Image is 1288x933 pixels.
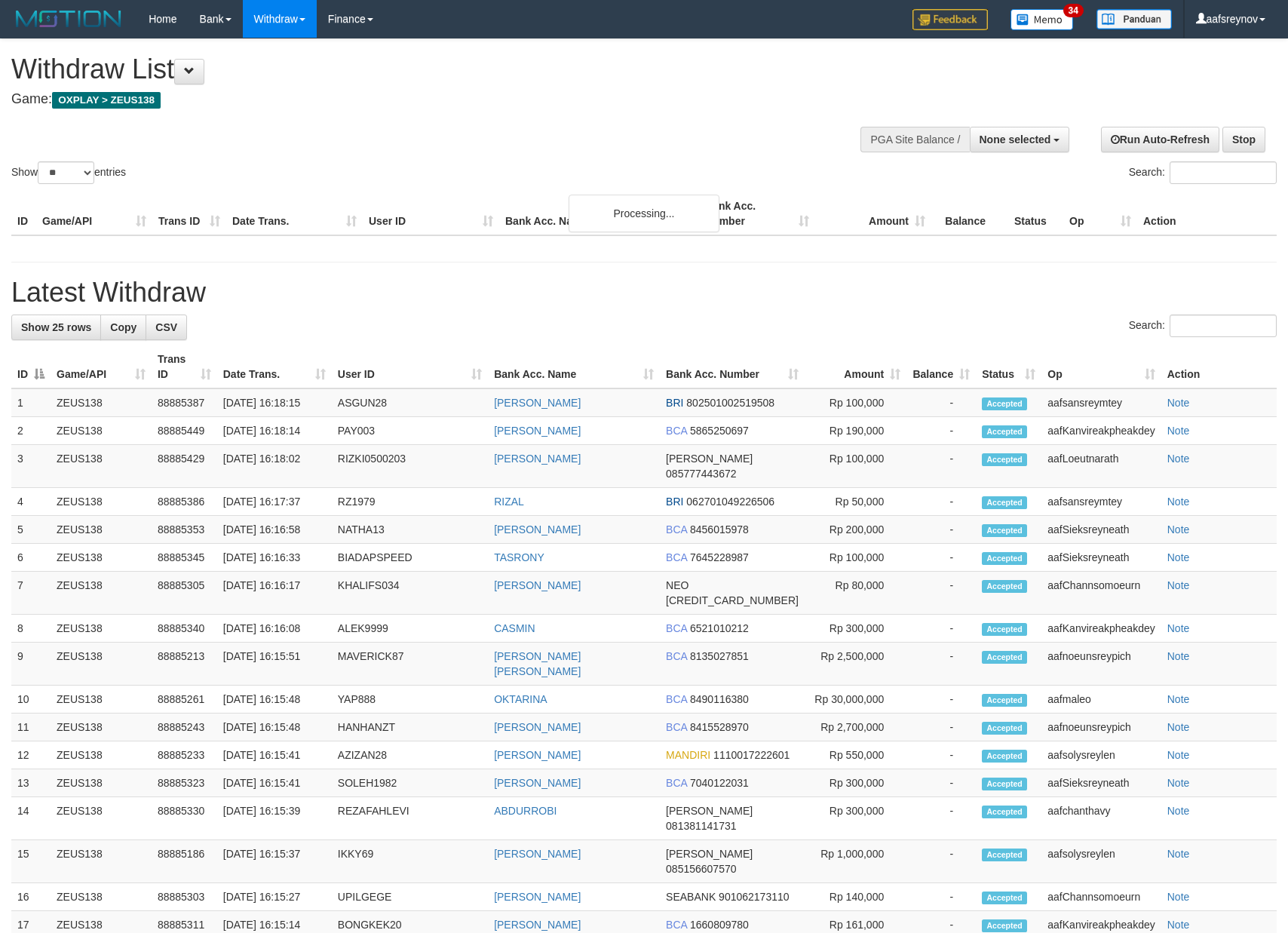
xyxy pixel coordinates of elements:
[1167,805,1190,817] a: Note
[217,769,332,797] td: [DATE] 16:15:41
[805,797,906,840] td: Rp 300,000
[690,650,749,662] span: Copy 8135027851 to clipboard
[1041,488,1161,516] td: aafsansreymtey
[332,797,488,840] td: REZAFAHLEVI
[1167,551,1190,563] a: Note
[1167,650,1190,662] a: Note
[906,840,976,883] td: -
[690,777,749,789] span: Copy 7040122031 to clipboard
[906,488,976,516] td: -
[1096,9,1172,29] img: panduan.png
[906,388,976,417] td: -
[1041,686,1161,714] td: aafmaleo
[494,650,581,677] a: [PERSON_NAME] [PERSON_NAME]
[666,579,688,591] span: NEO
[332,516,488,544] td: NATHA13
[666,425,687,437] span: BCA
[217,417,332,445] td: [DATE] 16:18:14
[982,694,1027,707] span: Accepted
[146,315,187,340] a: CSV
[666,777,687,789] span: BCA
[980,134,1051,146] span: None selected
[1167,523,1190,536] a: Note
[51,883,152,911] td: ZEUS138
[51,544,152,572] td: ZEUS138
[1167,693,1190,705] a: Note
[11,488,51,516] td: 4
[494,425,581,437] a: [PERSON_NAME]
[699,192,815,235] th: Bank Acc. Number
[805,516,906,544] td: Rp 200,000
[494,622,535,634] a: CASMIN
[152,797,217,840] td: 88885330
[686,496,774,508] span: Copy 062701049226506 to clipboard
[660,345,805,388] th: Bank Acc. Number: activate to sort column ascending
[110,321,136,333] span: Copy
[805,488,906,516] td: Rp 50,000
[805,445,906,488] td: Rp 100,000
[217,445,332,488] td: [DATE] 16:18:02
[51,686,152,714] td: ZEUS138
[217,686,332,714] td: [DATE] 16:15:48
[1167,721,1190,733] a: Note
[332,388,488,417] td: ASGUN28
[719,891,789,903] span: Copy 901062173110 to clipboard
[1041,388,1161,417] td: aafsansreymtey
[805,572,906,615] td: Rp 80,000
[332,883,488,911] td: UPILGEGE
[332,572,488,615] td: KHALIFS034
[906,741,976,769] td: -
[1167,425,1190,437] a: Note
[982,580,1027,593] span: Accepted
[51,388,152,417] td: ZEUS138
[906,544,976,572] td: -
[982,849,1027,861] span: Accepted
[494,397,581,409] a: [PERSON_NAME]
[686,397,774,409] span: Copy 802501002519508 to clipboard
[217,797,332,840] td: [DATE] 16:15:39
[666,551,687,563] span: BCA
[805,741,906,769] td: Rp 550,000
[1063,192,1137,235] th: Op
[51,840,152,883] td: ZEUS138
[982,722,1027,735] span: Accepted
[51,714,152,741] td: ZEUS138
[1167,496,1190,508] a: Note
[666,650,687,662] span: BCA
[690,551,749,563] span: Copy 7645228987 to clipboard
[11,883,51,911] td: 16
[690,622,749,634] span: Copy 6521010212 to clipboard
[152,741,217,769] td: 88885233
[217,488,332,516] td: [DATE] 16:17:37
[494,891,581,903] a: [PERSON_NAME]
[11,544,51,572] td: 6
[51,643,152,686] td: ZEUS138
[666,805,753,817] span: [PERSON_NAME]
[1008,192,1063,235] th: Status
[666,397,683,409] span: BRI
[982,453,1027,466] span: Accepted
[494,721,581,733] a: [PERSON_NAME]
[38,161,94,184] select: Showentries
[152,488,217,516] td: 88885386
[805,883,906,911] td: Rp 140,000
[906,643,976,686] td: -
[51,615,152,643] td: ZEUS138
[1041,417,1161,445] td: aafKanvireakpheakdey
[11,54,844,84] h1: Withdraw List
[332,544,488,572] td: BIADAPSPEED
[1041,615,1161,643] td: aafKanvireakpheakdey
[1167,453,1190,465] a: Note
[1167,848,1190,860] a: Note
[152,615,217,643] td: 88885340
[51,741,152,769] td: ZEUS138
[666,693,687,705] span: BCA
[1041,345,1161,388] th: Op: activate to sort column ascending
[332,686,488,714] td: YAP888
[666,749,710,761] span: MANDIRI
[494,551,544,563] a: TASRONY
[906,417,976,445] td: -
[666,721,687,733] span: BCA
[1129,161,1277,184] label: Search:
[666,496,683,508] span: BRI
